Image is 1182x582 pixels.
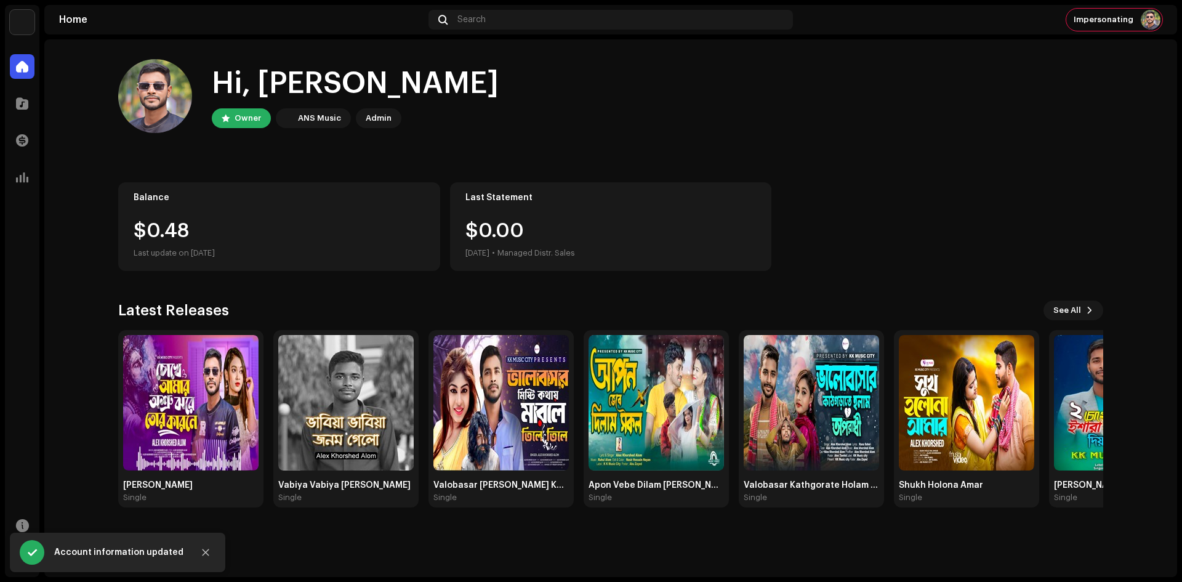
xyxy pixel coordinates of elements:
[899,480,1034,490] div: Shukh Holona Amar
[492,246,495,261] div: •
[123,480,259,490] div: [PERSON_NAME]
[278,111,293,126] img: bb356b9b-6e90-403f-adc8-c282c7c2e227
[589,335,724,471] img: f3a95d9d-93c7-49a6-8068-ceab88d7aff4
[465,193,757,203] div: Last Statement
[1043,301,1103,320] button: See All
[118,301,229,320] h3: Latest Releases
[899,493,922,503] div: Single
[433,493,457,503] div: Single
[899,335,1034,471] img: 605c8782-173a-42a4-a134-4a812d4a8226
[59,15,424,25] div: Home
[366,111,392,126] div: Admin
[744,335,879,471] img: 98027eca-82ba-40b5-9f43-7877c6688836
[589,493,612,503] div: Single
[134,193,425,203] div: Balance
[744,493,767,503] div: Single
[433,480,569,490] div: Valobasar [PERSON_NAME] Kothay [PERSON_NAME]
[1141,10,1160,30] img: 8154efc6-dab5-4fef-996c-b8f0eeb98630
[465,246,489,261] div: [DATE]
[589,480,724,490] div: Apon Vebe Dilam [PERSON_NAME]
[118,59,192,133] img: 8154efc6-dab5-4fef-996c-b8f0eeb98630
[123,335,259,471] img: e324b35b-2cf9-4470-b45d-574153a05e9c
[134,246,425,261] div: Last update on [DATE]
[744,480,879,490] div: Valobasar Kathgorate Holam Oporadhi
[1053,298,1081,323] span: See All
[278,480,414,490] div: Vabiya Vabiya [PERSON_NAME]
[278,335,414,471] img: 6abf99b9-23ff-48ea-a084-4d9bddee534a
[433,335,569,471] img: 18c3e389-2bf1-4615-adf7-aaa181ba2b77
[298,111,341,126] div: ANS Music
[193,540,218,565] button: Close
[278,493,302,503] div: Single
[497,246,575,261] div: Managed Distr. Sales
[118,182,440,271] re-o-card-value: Balance
[54,545,183,560] div: Account information updated
[212,64,499,103] div: Hi, [PERSON_NAME]
[235,111,261,126] div: Owner
[123,493,147,503] div: Single
[10,10,34,34] img: bb356b9b-6e90-403f-adc8-c282c7c2e227
[457,15,486,25] span: Search
[1074,15,1133,25] span: Impersonating
[1054,493,1077,503] div: Single
[450,182,772,271] re-o-card-value: Last Statement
